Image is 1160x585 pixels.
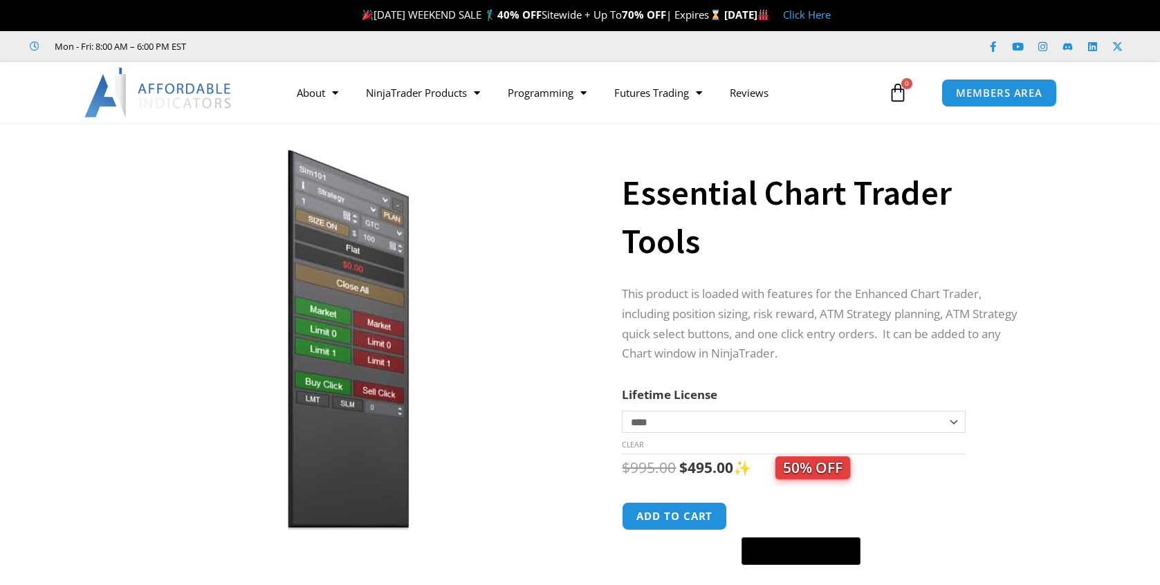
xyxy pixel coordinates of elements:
[775,456,850,479] span: 50% OFF
[283,77,885,109] nav: Menu
[497,8,542,21] strong: 40% OFF
[742,537,860,565] button: Buy with GPay
[679,458,688,477] span: $
[622,284,1026,364] p: This product is loaded with features for the Enhanced Chart Trader, including position sizing, ri...
[622,440,643,449] a: Clear options
[359,8,724,21] span: [DATE] WEEKEND SALE 🏌️‍♂️ Sitewide + Up To | Expires
[362,10,373,20] img: 🎉
[126,147,571,530] img: Essential Chart Trader Tools | Affordable Indicators – NinjaTrader
[283,77,352,109] a: About
[941,79,1057,107] a: MEMBERS AREA
[733,458,850,477] span: ✨
[494,77,600,109] a: Programming
[622,8,666,21] strong: 70% OFF
[622,169,1026,266] h1: Essential Chart Trader Tools
[622,387,717,402] label: Lifetime License
[739,500,863,533] iframe: Secure express checkout frame
[956,88,1042,98] span: MEMBERS AREA
[710,10,721,20] img: ⌛
[51,38,186,55] span: Mon - Fri: 8:00 AM – 6:00 PM EST
[724,8,769,21] strong: [DATE]
[622,458,630,477] span: $
[205,39,413,53] iframe: Customer reviews powered by Trustpilot
[84,68,233,118] img: LogoAI | Affordable Indicators – NinjaTrader
[783,8,831,21] a: Click Here
[679,458,733,477] bdi: 495.00
[716,77,782,109] a: Reviews
[600,77,716,109] a: Futures Trading
[622,458,676,477] bdi: 995.00
[758,10,768,20] img: 🏭
[867,73,928,113] a: 0
[352,77,494,109] a: NinjaTrader Products
[622,502,727,530] button: Add to cart
[901,78,912,89] span: 0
